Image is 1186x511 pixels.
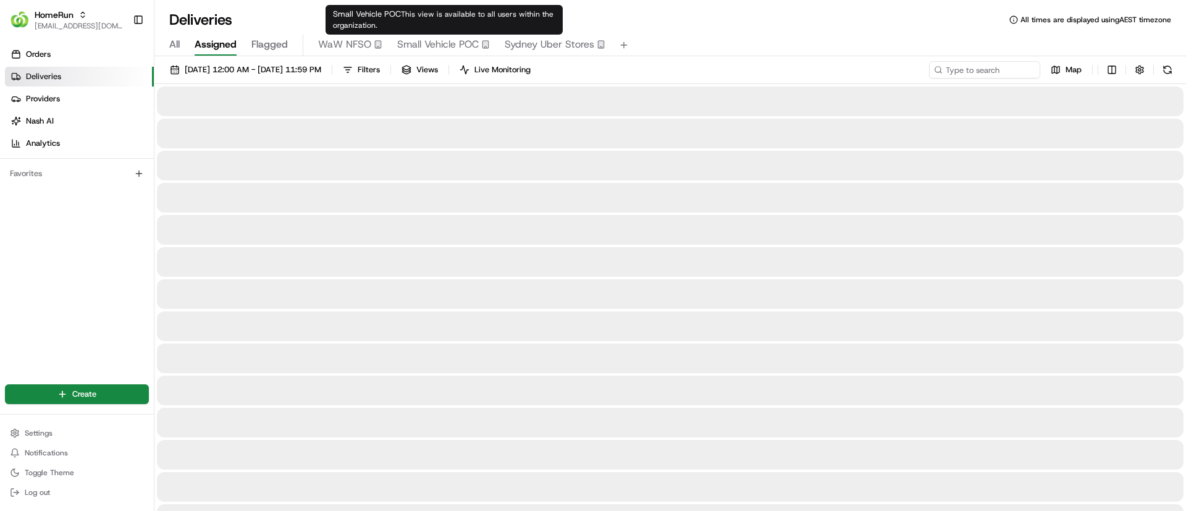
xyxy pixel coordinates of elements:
[25,448,68,458] span: Notifications
[5,5,128,35] button: HomeRunHomeRun[EMAIL_ADDRESS][DOMAIN_NAME]
[5,111,154,131] a: Nash AI
[454,61,536,78] button: Live Monitoring
[333,9,553,30] span: This view is available to all users within the organization.
[164,61,327,78] button: [DATE] 12:00 AM - [DATE] 11:59 PM
[5,67,154,87] a: Deliveries
[5,464,149,481] button: Toggle Theme
[5,484,149,501] button: Log out
[35,9,74,21] button: HomeRun
[251,37,288,52] span: Flagged
[25,428,53,438] span: Settings
[1159,61,1176,78] button: Refresh
[26,138,60,149] span: Analytics
[416,64,438,75] span: Views
[5,44,154,64] a: Orders
[358,64,380,75] span: Filters
[26,93,60,104] span: Providers
[169,10,232,30] h1: Deliveries
[5,384,149,404] button: Create
[929,61,1040,78] input: Type to search
[25,488,50,497] span: Log out
[326,5,563,35] div: Small Vehicle POC
[195,37,237,52] span: Assigned
[26,49,51,60] span: Orders
[185,64,321,75] span: [DATE] 12:00 AM - [DATE] 11:59 PM
[396,61,444,78] button: Views
[1066,64,1082,75] span: Map
[337,61,385,78] button: Filters
[169,37,180,52] span: All
[474,64,531,75] span: Live Monitoring
[5,424,149,442] button: Settings
[25,468,74,478] span: Toggle Theme
[505,37,594,52] span: Sydney Uber Stores
[35,21,123,31] button: [EMAIL_ADDRESS][DOMAIN_NAME]
[5,133,154,153] a: Analytics
[10,10,30,30] img: HomeRun
[5,444,149,462] button: Notifications
[1045,61,1087,78] button: Map
[397,37,479,52] span: Small Vehicle POC
[26,71,61,82] span: Deliveries
[1020,15,1171,25] span: All times are displayed using AEST timezone
[5,164,149,184] div: Favorites
[5,89,154,109] a: Providers
[318,37,371,52] span: WaW NFSO
[26,116,54,127] span: Nash AI
[72,389,96,400] span: Create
